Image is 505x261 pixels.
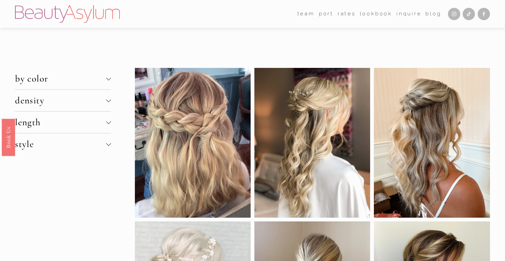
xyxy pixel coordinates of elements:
a: port [319,9,334,19]
button: style [15,133,111,155]
span: density [15,95,106,106]
a: Blog [425,9,441,19]
span: length [15,117,106,128]
a: folder dropdown [297,9,315,19]
a: TikTok [463,8,475,20]
img: Beauty Asylum | Bridal Hair &amp; Makeup Charlotte &amp; Atlanta [15,5,120,23]
button: density [15,90,111,111]
a: Book Us [2,118,15,156]
a: Lookbook [360,9,392,19]
a: Facebook [478,8,490,20]
span: style [15,139,106,150]
span: team [297,9,315,18]
a: Instagram [448,8,460,20]
a: Rates [338,9,356,19]
button: length [15,112,111,133]
a: Inquire [396,9,422,19]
